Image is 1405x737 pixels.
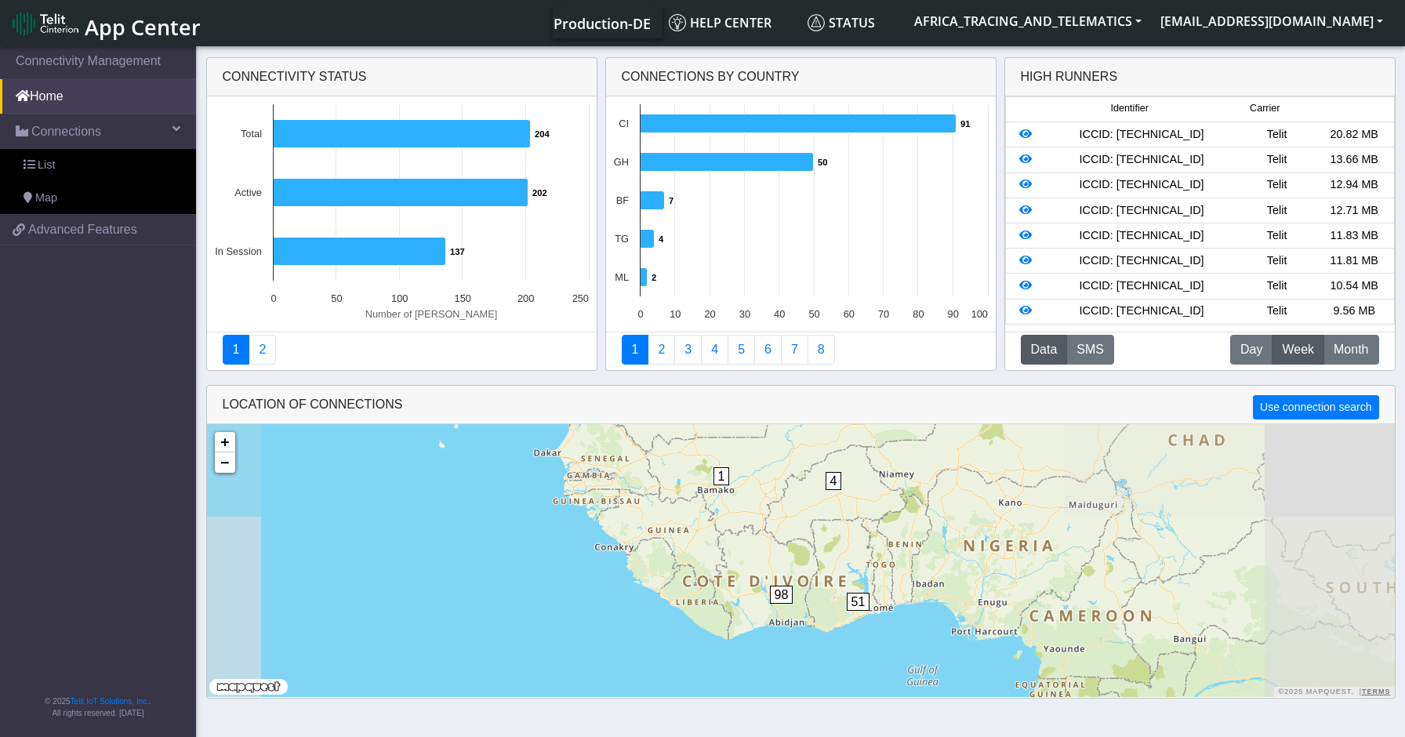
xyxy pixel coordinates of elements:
[1151,7,1392,35] button: [EMAIL_ADDRESS][DOMAIN_NAME]
[331,292,342,304] text: 50
[704,308,715,320] text: 20
[622,335,649,365] a: Connections By Country
[553,7,650,38] a: Your current platform instance
[240,128,261,140] text: Total
[1238,202,1316,220] div: Telit
[1316,278,1393,295] div: 10.54 MB
[554,14,651,33] span: Production-DE
[669,14,771,31] span: Help center
[1238,176,1316,194] div: Telit
[728,335,755,365] a: Usage by Carrier
[1316,126,1393,143] div: 20.82 MB
[606,58,996,96] div: Connections By Country
[249,335,276,365] a: Deployment status
[1274,687,1394,697] div: ©2025 MapQuest, |
[670,308,681,320] text: 10
[31,122,101,141] span: Connections
[13,11,78,36] img: logo-telit-cinterion-gw-new.png
[847,593,870,611] span: 51
[701,335,728,365] a: Connections By Carrier
[615,233,629,245] text: TG
[1316,151,1393,169] div: 13.66 MB
[1238,252,1316,270] div: Telit
[774,308,785,320] text: 40
[754,335,782,365] a: 14 Days Trend
[808,335,835,365] a: Not Connected for 30 days
[615,271,629,283] text: ML
[826,472,842,490] span: 4
[808,14,825,31] img: status.svg
[450,247,465,256] text: 137
[517,292,533,304] text: 200
[669,196,673,205] text: 7
[1045,278,1239,295] div: ICCID: [TECHNICAL_ID]
[1021,67,1118,86] div: High Runners
[1323,335,1378,365] button: Month
[622,335,980,365] nav: Summary paging
[71,697,149,706] a: Telit IoT Solutions, Inc.
[234,187,262,198] text: Active
[1045,126,1239,143] div: ICCID: [TECHNICAL_ID]
[535,129,550,139] text: 204
[270,292,276,304] text: 0
[669,14,686,31] img: knowledge.svg
[1253,395,1378,419] button: Use connection search
[1238,303,1316,320] div: Telit
[1238,278,1316,295] div: Telit
[1316,227,1393,245] div: 11.83 MB
[572,292,588,304] text: 250
[1362,688,1391,695] a: Terms
[971,308,987,320] text: 100
[1045,176,1239,194] div: ICCID: [TECHNICAL_ID]
[613,156,628,168] text: GH
[1316,176,1393,194] div: 12.94 MB
[1240,340,1262,359] span: Day
[947,308,958,320] text: 90
[215,245,262,257] text: In Session
[35,190,57,207] span: Map
[960,119,970,129] text: 91
[532,188,547,198] text: 202
[1282,340,1314,359] span: Week
[1045,202,1239,220] div: ICCID: [TECHNICAL_ID]
[223,335,250,365] a: Connectivity status
[1045,252,1239,270] div: ICCID: [TECHNICAL_ID]
[1111,101,1149,116] span: Identifier
[1066,335,1114,365] button: SMS
[913,308,924,320] text: 80
[1316,252,1393,270] div: 11.81 MB
[1045,151,1239,169] div: ICCID: [TECHNICAL_ID]
[85,13,201,42] span: App Center
[808,14,875,31] span: Status
[663,7,801,38] a: Help center
[615,194,629,206] text: BF
[1250,101,1280,116] span: Carrier
[818,158,827,167] text: 50
[648,335,675,365] a: Carrier
[1238,151,1316,169] div: Telit
[38,157,55,174] span: List
[1230,335,1272,365] button: Day
[770,586,793,604] span: 98
[781,335,808,365] a: Zero Session
[454,292,470,304] text: 150
[713,467,730,485] span: 1
[801,7,905,38] a: Status
[223,335,581,365] nav: Summary paging
[652,273,656,282] text: 2
[905,7,1151,35] button: AFRICA_TRACING_AND_TELEMATICS
[843,308,854,320] text: 60
[13,6,198,40] a: App Center
[1045,227,1239,245] div: ICCID: [TECHNICAL_ID]
[28,220,137,239] span: Advanced Features
[713,467,729,514] div: 1
[1316,303,1393,320] div: 9.56 MB
[1021,335,1068,365] button: Data
[1316,202,1393,220] div: 12.71 MB
[808,308,819,320] text: 50
[877,308,888,320] text: 70
[674,335,702,365] a: Usage per Country
[365,308,497,320] text: Number of [PERSON_NAME]
[1238,126,1316,143] div: Telit
[215,452,235,473] a: Zoom out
